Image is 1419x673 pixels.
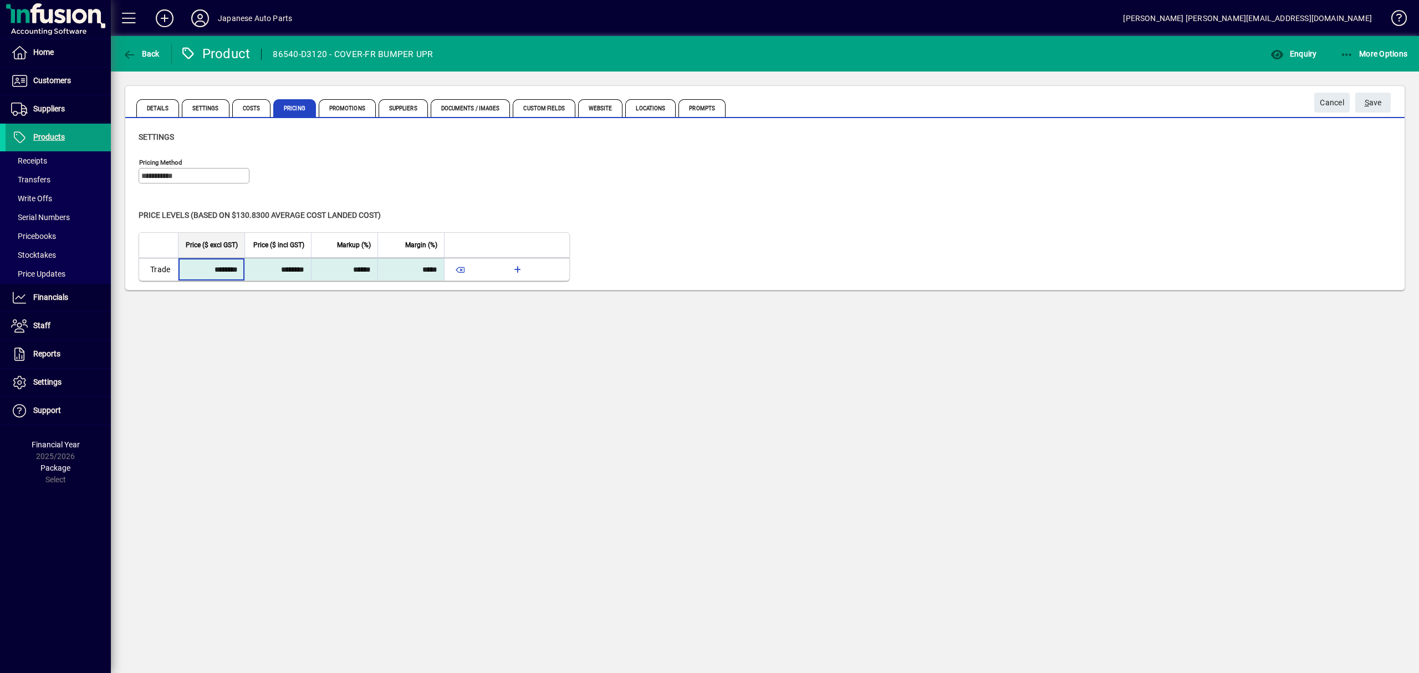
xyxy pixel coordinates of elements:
span: ave [1365,94,1382,112]
button: Add [147,8,182,28]
span: Transfers [11,175,50,184]
button: Save [1355,93,1391,113]
a: Staff [6,312,111,340]
a: Settings [6,369,111,396]
span: Home [33,48,54,57]
td: Trade [139,258,178,281]
span: Price ($ incl GST) [253,239,304,251]
div: [PERSON_NAME] [PERSON_NAME][EMAIL_ADDRESS][DOMAIN_NAME] [1123,9,1372,27]
span: Financials [33,293,68,302]
a: Knowledge Base [1383,2,1405,38]
div: 86540-D3120 - COVER-FR BUMPER UPR [273,45,433,63]
button: Cancel [1314,93,1350,113]
a: Transfers [6,170,111,189]
span: S [1365,98,1369,107]
span: Reports [33,349,60,358]
a: Pricebooks [6,227,111,246]
button: Profile [182,8,218,28]
span: Settings [182,99,229,117]
span: Margin (%) [405,239,437,251]
app-page-header-button: Back [111,44,172,64]
span: Staff [33,321,50,330]
span: Suppliers [33,104,65,113]
span: Pricing [273,99,316,117]
span: Promotions [319,99,376,117]
button: More Options [1338,44,1411,64]
span: Prompts [678,99,726,117]
span: Price levels (based on $130.8300 Average cost landed cost) [139,211,381,220]
a: Customers [6,67,111,95]
a: Price Updates [6,264,111,283]
span: Serial Numbers [11,213,70,222]
span: Details [136,99,179,117]
a: Home [6,39,111,67]
span: Enquiry [1270,49,1316,58]
a: Serial Numbers [6,208,111,227]
a: Suppliers [6,95,111,123]
span: Markup (%) [337,239,371,251]
span: Documents / Images [431,99,511,117]
a: Support [6,397,111,425]
span: Pricebooks [11,232,56,241]
span: More Options [1340,49,1408,58]
div: Product [180,45,251,63]
mat-label: Pricing method [139,159,182,166]
span: Write Offs [11,194,52,203]
span: Financial Year [32,440,80,449]
span: Website [578,99,623,117]
span: Costs [232,99,271,117]
span: Custom Fields [513,99,575,117]
span: Settings [33,378,62,386]
span: Stocktakes [11,251,56,259]
span: Settings [139,132,174,141]
span: Locations [625,99,676,117]
span: Suppliers [379,99,428,117]
div: Japanese Auto Parts [218,9,292,27]
span: Support [33,406,61,415]
span: Package [40,463,70,472]
span: Cancel [1320,94,1344,112]
a: Reports [6,340,111,368]
span: Price ($ excl GST) [186,239,238,251]
span: Receipts [11,156,47,165]
a: Financials [6,284,111,312]
a: Stocktakes [6,246,111,264]
span: Back [122,49,160,58]
span: Products [33,132,65,141]
button: Back [120,44,162,64]
a: Receipts [6,151,111,170]
span: Customers [33,76,71,85]
button: Enquiry [1268,44,1319,64]
a: Write Offs [6,189,111,208]
span: Price Updates [11,269,65,278]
